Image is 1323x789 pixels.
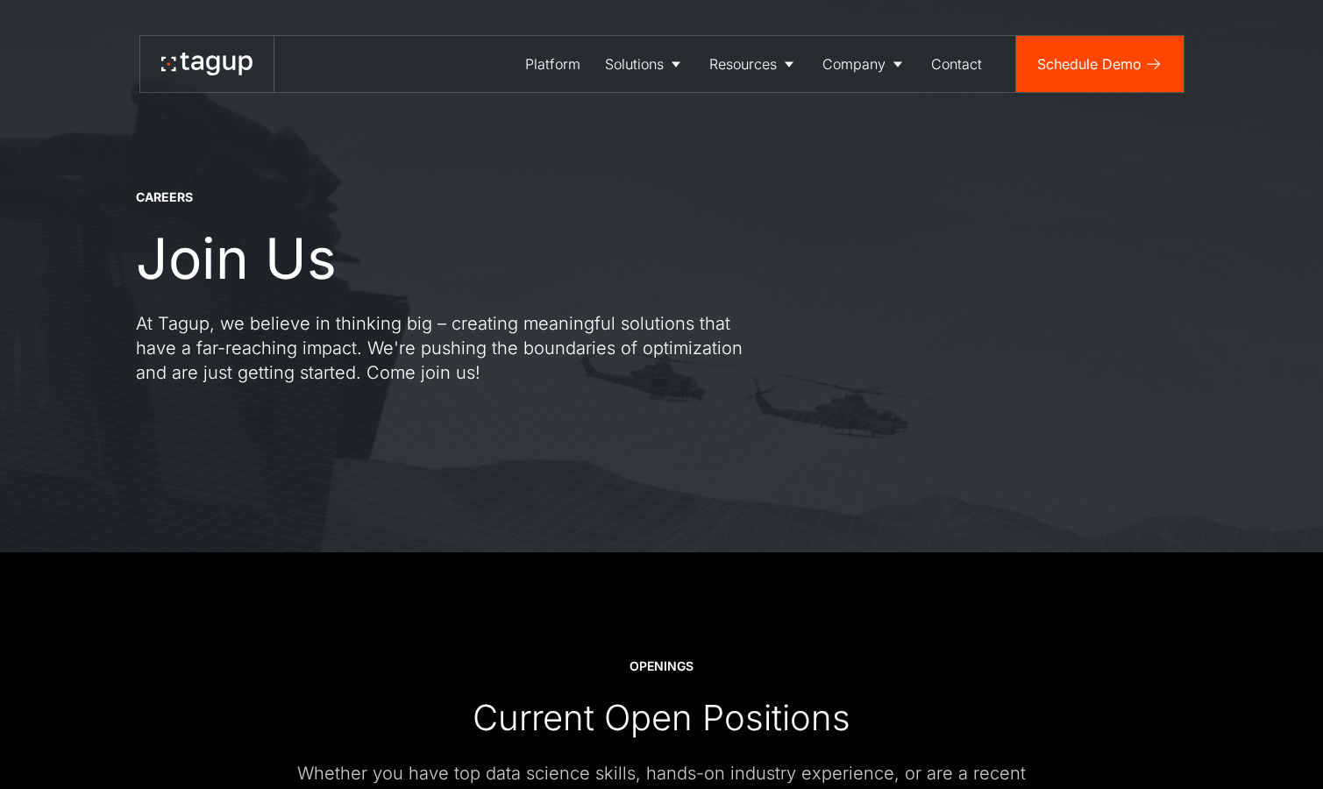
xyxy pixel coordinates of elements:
[1016,36,1184,92] a: Schedule Demo
[473,696,850,740] div: Current Open Positions
[822,53,886,75] div: Company
[136,227,337,290] h1: Join Us
[931,53,982,75] div: Contact
[605,53,664,75] div: Solutions
[810,36,919,92] a: Company
[513,36,593,92] a: Platform
[709,53,777,75] div: Resources
[629,657,694,675] div: OPENINGS
[919,36,994,92] a: Contact
[1037,53,1142,75] div: Schedule Demo
[136,311,767,385] p: At Tagup, we believe in thinking big – creating meaningful solutions that have a far-reaching imp...
[525,53,580,75] div: Platform
[697,36,810,92] a: Resources
[136,188,193,206] div: CAREERS
[593,36,697,92] a: Solutions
